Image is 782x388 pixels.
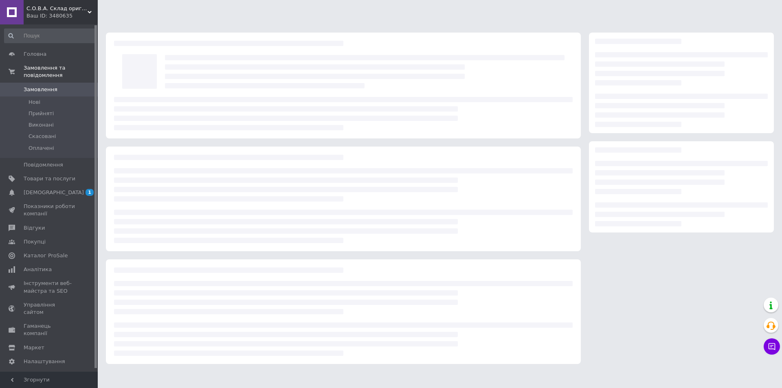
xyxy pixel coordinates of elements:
span: С.О.В.А. Склад оригінальних виробів в асортименті [26,5,88,12]
span: Нові [29,99,40,106]
span: Гаманець компанії [24,322,75,337]
span: Замовлення [24,86,57,93]
span: Головна [24,50,46,58]
span: Товари та послуги [24,175,75,182]
span: Аналітика [24,266,52,273]
div: Ваш ID: 3480635 [26,12,98,20]
span: 1 [86,189,94,196]
span: Виконані [29,121,54,129]
span: Показники роботи компанії [24,203,75,217]
input: Пошук [4,28,96,43]
span: Відгуки [24,224,45,232]
button: Чат з покупцем [764,338,780,355]
span: Оплачені [29,145,54,152]
span: Замовлення та повідомлення [24,64,98,79]
span: Прийняті [29,110,54,117]
span: Покупці [24,238,46,246]
span: [DEMOGRAPHIC_DATA] [24,189,84,196]
span: Інструменти веб-майстра та SEO [24,280,75,294]
span: Каталог ProSale [24,252,68,259]
span: Управління сайтом [24,301,75,316]
span: Налаштування [24,358,65,365]
span: Скасовані [29,133,56,140]
span: Маркет [24,344,44,351]
span: Повідомлення [24,161,63,169]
